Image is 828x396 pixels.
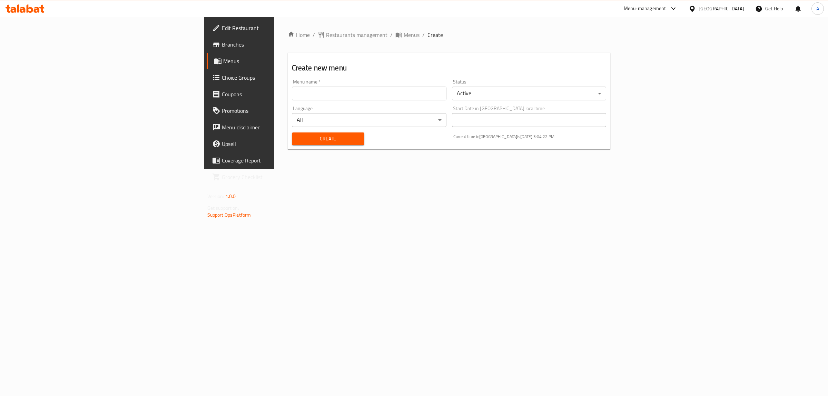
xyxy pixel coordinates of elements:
[326,31,387,39] span: Restaurants management
[222,140,337,148] span: Upsell
[207,53,342,69] a: Menus
[816,5,819,12] span: A
[207,192,224,201] span: Version:
[222,73,337,82] span: Choice Groups
[452,87,607,100] div: Active
[207,69,342,86] a: Choice Groups
[699,5,744,12] div: [GEOGRAPHIC_DATA]
[292,63,607,73] h2: Create new menu
[292,87,446,100] input: Please enter Menu name
[207,20,342,36] a: Edit Restaurant
[207,36,342,53] a: Branches
[207,169,342,185] a: Grocery Checklist
[222,24,337,32] span: Edit Restaurant
[207,119,342,136] a: Menu disclaimer
[207,102,342,119] a: Promotions
[207,152,342,169] a: Coverage Report
[222,123,337,131] span: Menu disclaimer
[207,136,342,152] a: Upsell
[222,156,337,165] span: Coverage Report
[390,31,393,39] li: /
[292,132,364,145] button: Create
[207,86,342,102] a: Coupons
[222,40,337,49] span: Branches
[288,31,611,39] nav: breadcrumb
[297,135,359,143] span: Create
[207,204,239,212] span: Get support on:
[404,31,420,39] span: Menus
[223,57,337,65] span: Menus
[624,4,666,13] div: Menu-management
[222,90,337,98] span: Coupons
[427,31,443,39] span: Create
[395,31,420,39] a: Menus
[207,210,251,219] a: Support.OpsPlatform
[453,133,607,140] p: Current time in [GEOGRAPHIC_DATA] is [DATE] 3:04:22 PM
[422,31,425,39] li: /
[222,173,337,181] span: Grocery Checklist
[225,192,236,201] span: 1.0.0
[318,31,387,39] a: Restaurants management
[292,113,446,127] div: All
[222,107,337,115] span: Promotions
